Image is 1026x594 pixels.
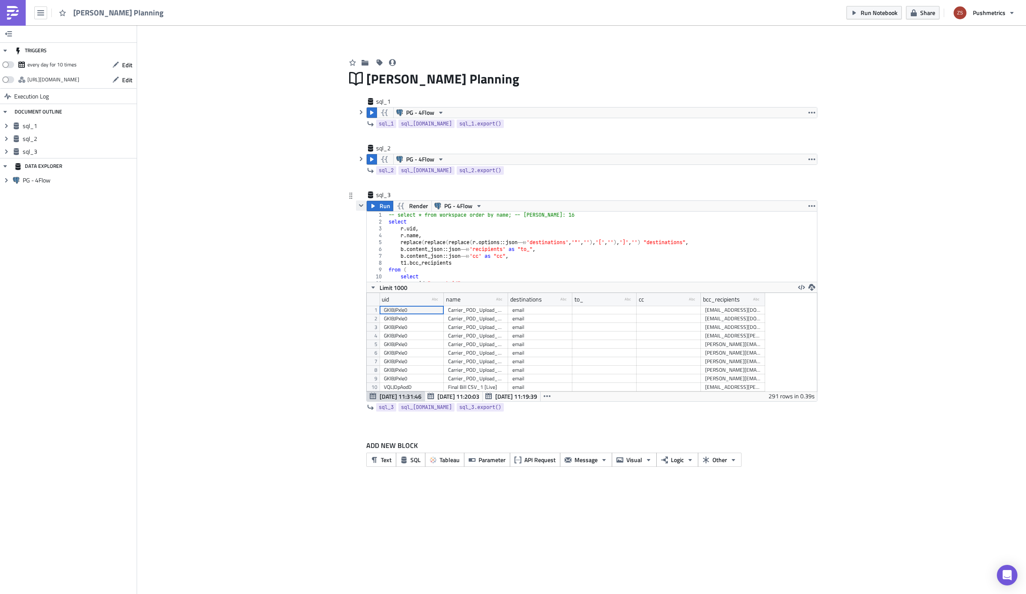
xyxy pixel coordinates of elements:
[376,166,396,175] a: sql_2
[512,306,568,314] div: email
[512,314,568,323] div: email
[108,58,137,72] button: Edit
[367,239,387,246] div: 5
[671,455,684,464] span: Logic
[920,8,935,17] span: Share
[367,391,425,401] button: [DATE] 11:31:46
[398,119,455,128] a: sql_[DOMAIN_NAME]
[376,144,410,152] span: sql_2
[396,453,425,467] button: SQL
[440,455,460,464] span: Tableau
[382,293,389,306] div: uid
[367,246,387,253] div: 6
[448,306,504,314] div: Carrier_POD_Upload_Report [live] MON-THU 09:00
[23,176,135,184] span: PG - 4Flow
[379,403,394,412] span: sql_3
[457,403,504,412] a: sql_3.export()
[457,166,504,175] a: sql_2.export()
[448,357,504,366] div: Carrier_POD_Upload_Report [live] MON-THU 09:00
[512,323,568,331] div: email
[705,374,761,383] div: [PERSON_NAME][EMAIL_ADDRESS][DOMAIN_NAME]
[367,266,387,273] div: 9
[398,403,455,412] a: sql_[DOMAIN_NAME]
[769,391,815,401] div: 291 rows in 0.39s
[379,166,394,175] span: sql_2
[705,323,761,331] div: [EMAIL_ADDRESS][DOMAIN_NAME], [DOMAIN_NAME][EMAIL_ADDRESS][DOMAIN_NAME]
[376,403,396,412] a: sql_3
[366,71,520,87] span: [PERSON_NAME] Planning
[512,383,568,391] div: email
[393,107,447,118] button: PG - 4Flow
[384,323,440,331] div: GKlBJPxle0
[459,166,501,175] span: sql_2.export()
[626,455,642,464] span: Visual
[27,58,77,71] div: every day for 10 times
[23,122,135,130] span: sql_1
[705,366,761,374] div: [PERSON_NAME][EMAIL_ADDRESS][DOMAIN_NAME]
[612,453,657,467] button: Visual
[367,280,387,287] div: 11
[448,323,504,331] div: Carrier_POD_Upload_Report [live] MON-THU 09:00
[406,107,434,118] span: PG - 4Flow
[6,6,20,20] img: PushMetrics
[380,392,422,401] span: [DATE] 11:31:46
[27,73,79,86] div: https://4flow.pushmetrics.io/api/v1/report/75rQzjdLZ4/webhook?token=e0d78a0482ab4a20891d4c2ad79733c9
[425,391,483,401] button: [DATE] 11:20:03
[367,232,387,239] div: 4
[656,453,698,467] button: Logic
[384,306,440,314] div: GKlBJPxle0
[437,392,479,401] span: [DATE] 11:20:03
[512,340,568,349] div: email
[953,6,967,20] img: Avatar
[512,374,568,383] div: email
[14,89,49,104] span: Execution Log
[524,455,556,464] span: API Request
[108,73,137,87] button: Edit
[444,201,473,211] span: PG - 4Flow
[398,166,455,175] a: sql_[DOMAIN_NAME]
[367,273,387,280] div: 10
[356,154,366,164] button: Hide content
[459,403,501,412] span: sql_3.export()
[448,314,504,323] div: Carrier_POD_Upload_Report [live] MON-THU 09:00
[384,357,440,366] div: GKlBJPxle0
[705,349,761,357] div: [PERSON_NAME][EMAIL_ADDRESS][DOMAIN_NAME], [PERSON_NAME][DOMAIN_NAME][EMAIL_ADDRESS][PERSON_NAME]...
[367,260,387,266] div: 8
[367,218,387,225] div: 2
[464,453,510,467] button: Parameter
[401,119,452,128] span: sql_[DOMAIN_NAME]
[574,455,598,464] span: Message
[712,455,727,464] span: Other
[380,283,407,292] span: Limit 1000
[448,340,504,349] div: Carrier_POD_Upload_Report [live] MON-THU 09:00
[73,8,165,18] span: [PERSON_NAME] Planning
[122,60,132,69] span: Edit
[973,8,1005,17] span: Pushmetrics
[367,253,387,260] div: 7
[376,97,410,106] span: sql_1
[366,453,396,467] button: Text
[367,201,393,211] button: Run
[122,75,132,84] span: Edit
[425,453,464,467] button: Tableau
[15,104,62,119] div: DOCUMENT OUTLINE
[448,366,504,374] div: Carrier_POD_Upload_Report [live] MON-THU 09:00
[401,403,452,412] span: sql_[DOMAIN_NAME]
[381,455,392,464] span: Text
[705,306,761,314] div: [EMAIL_ADDRESS][DOMAIN_NAME]
[705,383,761,391] div: [EMAIL_ADDRESS][PERSON_NAME][DOMAIN_NAME], [DOMAIN_NAME][EMAIL_ADDRESS][DOMAIN_NAME], [PERSON_NAM...
[479,455,506,464] span: Parameter
[448,349,504,357] div: Carrier_POD_Upload_Report [live] MON-THU 09:00
[384,331,440,340] div: GKlBJPxle0
[574,293,583,306] div: to_
[705,357,761,366] div: [PERSON_NAME][EMAIL_ADDRESS][DOMAIN_NAME], [DOMAIN_NAME][EMAIL_ADDRESS][PERSON_NAME][DOMAIN_NAME]...
[406,154,434,164] span: PG - 4Flow
[446,293,461,306] div: name
[448,383,504,391] div: Final Bill CSV_1 [Live]
[482,391,541,401] button: [DATE] 11:19:39
[379,119,394,128] span: sql_1
[512,349,568,357] div: email
[384,366,440,374] div: GKlBJPxle0
[356,200,366,211] button: Hide content
[512,357,568,366] div: email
